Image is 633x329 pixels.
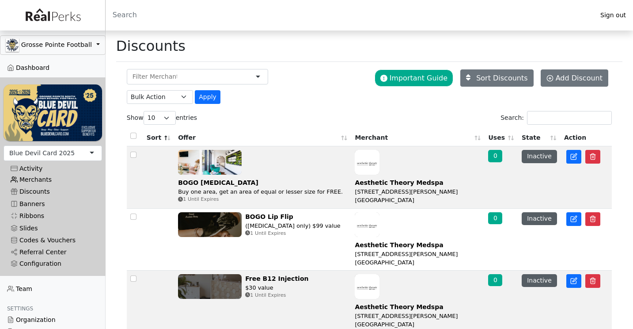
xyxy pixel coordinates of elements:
[21,5,84,25] img: real_perks_logo-01.svg
[355,302,481,312] div: Aesthetic Theory Medspa
[174,127,351,146] th: Offer: activate to sort column ascending
[9,149,75,158] div: Blue Devil Card 2025
[375,69,453,87] button: Important Guide
[4,198,102,210] a: Banners
[178,150,242,175] img: VbvJgjg0eHpJubpP1vIchEI7iaECFbQoBp4snufw.jpg
[178,178,343,187] div: BOGO [MEDICAL_DATA]
[133,72,177,81] input: Filter Merchant
[355,150,481,204] a: Aesthetic Theory Medspa [STREET_ADDRESS][PERSON_NAME] [GEOGRAPHIC_DATA]
[485,127,518,146] th: Uses: activate to sort column ascending
[178,212,242,237] img: MJTuTz8X2OfoF2B4Uz8M0MQp6Ey3fmTcjGBBG7Ic.jpg
[6,38,19,52] img: GAa1zriJJmkmu1qRtUwg8x1nQwzlKm3DoqW9UgYl.jpg
[522,274,557,287] button: Inactive
[11,260,95,268] div: Configuration
[488,276,502,283] a: 0
[178,274,242,299] img: pCbnmB46Vnt449YLtzLelRc7yjJqAHZIcBt1vFDI.jpg
[355,150,379,175] img: rT68sBaw8aPE85LadKvNM4RMuXDdD6E9jeonjBUi.jpg
[4,234,102,246] a: Codes & Vouchers
[245,283,308,292] div: $30 value
[488,150,502,162] div: 0
[355,212,481,267] a: Aesthetic Theory Medspa [STREET_ADDRESS][PERSON_NAME] [GEOGRAPHIC_DATA]
[500,111,612,125] label: Search:
[522,212,557,225] button: Inactive
[245,230,341,237] div: 1 Until Expires
[178,187,343,196] div: Buy one area, get an area of equal or lesser size for FREE.
[476,74,527,82] span: Sort Discounts
[144,111,176,125] select: Showentries
[488,152,502,159] a: 0
[355,241,481,250] div: Aesthetic Theory Medspa
[4,246,102,258] a: Referral Center
[11,165,95,172] div: Activity
[561,127,612,146] th: Action
[488,214,502,222] a: 0
[127,111,197,125] label: Show entries
[488,212,502,224] div: 0
[4,222,102,234] a: Slides
[116,38,186,54] h1: Discounts
[195,90,220,104] button: Apply
[178,150,348,203] a: BOGO [MEDICAL_DATA] Buy one area, get an area of equal or lesser size for FREE. 1 Until Expires
[245,222,341,230] div: ([MEDICAL_DATA] only) $99 value
[390,74,447,82] span: Important Guide
[245,274,308,283] div: Free B12 Injection
[4,174,102,186] a: Merchants
[4,210,102,222] a: Ribbons
[355,212,379,237] img: rT68sBaw8aPE85LadKvNM4RMuXDdD6E9jeonjBUi.jpg
[127,90,193,104] select: .form-select-sm example
[355,274,379,299] img: rT68sBaw8aPE85LadKvNM4RMuXDdD6E9jeonjBUi.jpg
[522,150,557,163] button: Inactive
[355,274,481,329] a: Aesthetic Theory Medspa [STREET_ADDRESS][PERSON_NAME] [GEOGRAPHIC_DATA]
[106,4,593,26] input: Search
[355,312,481,329] div: [STREET_ADDRESS][PERSON_NAME] [GEOGRAPHIC_DATA]
[460,69,534,87] a: Sort Discounts
[245,212,341,222] div: BOGO Lip Flip
[245,292,308,299] div: 1 Until Expires
[541,69,608,87] a: Add Discount
[527,111,612,125] input: Search:
[593,9,633,21] a: Sign out
[355,178,481,187] div: Aesthetic Theory Medspa
[355,187,481,204] div: [STREET_ADDRESS][PERSON_NAME] [GEOGRAPHIC_DATA]
[351,127,485,146] th: Merchant: activate to sort column ascending
[4,84,102,141] img: WvZzOez5OCqmO91hHZfJL7W2tJ07LbGMjwPPNJwI.png
[178,196,343,203] div: 1 Until Expires
[355,250,481,267] div: [STREET_ADDRESS][PERSON_NAME] [GEOGRAPHIC_DATA]
[143,127,174,146] th: Sort: activate to sort column descending
[488,274,502,286] div: 0
[4,186,102,198] a: Discounts
[178,274,348,302] a: Free B12 Injection $30 value 1 Until Expires
[556,74,603,82] span: Add Discount
[178,212,348,241] a: BOGO Lip Flip ([MEDICAL_DATA] only) $99 value 1 Until Expires
[518,127,561,146] th: State: activate to sort column ascending
[7,306,33,312] span: Settings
